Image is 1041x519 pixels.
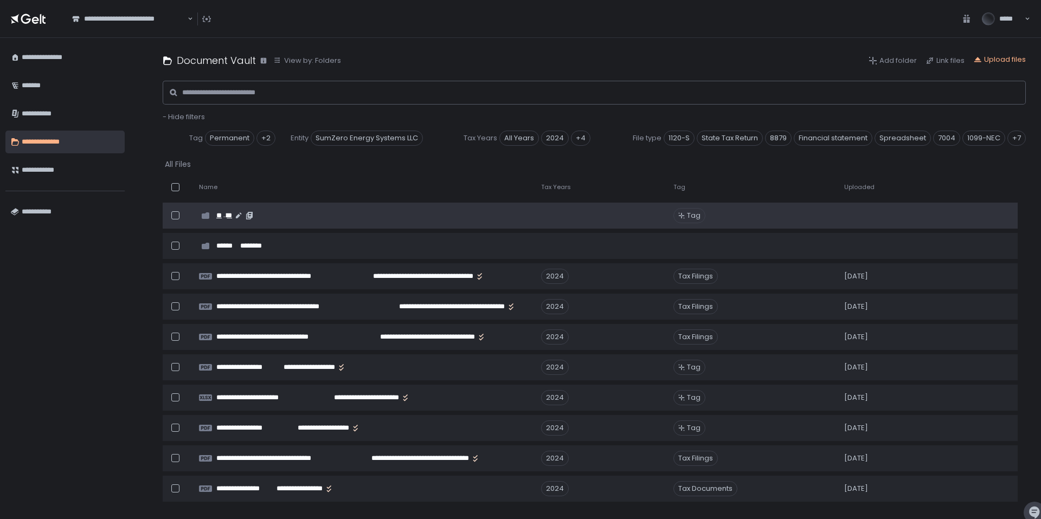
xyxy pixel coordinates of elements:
span: 2024 [541,131,569,146]
span: Tag [687,393,701,403]
span: Tag [687,423,701,433]
button: - Hide filters [163,112,205,122]
span: Uploaded [844,183,875,191]
span: 1120-S [664,131,695,146]
span: Tax Filings [673,451,718,466]
span: Tag [189,133,203,143]
span: 1099-NEC [962,131,1005,146]
span: Tag [687,362,701,372]
span: Name [199,183,217,191]
span: 8879 [765,131,792,146]
div: 2024 [541,269,569,284]
span: Tax Filings [673,269,718,284]
span: [DATE] [844,362,868,372]
span: All Years [499,131,539,146]
h1: Document Vault [177,53,256,68]
span: Tax Filings [673,329,718,345]
button: View by: Folders [273,56,341,66]
div: 2024 [541,420,569,436]
div: Search for option [65,8,193,30]
span: Tax Years [541,183,571,191]
div: 2024 [541,481,569,496]
div: 2024 [541,329,569,345]
span: File type [633,133,661,143]
span: State Tax Return [697,131,763,146]
div: 2024 [541,451,569,466]
button: Upload files [973,55,1026,64]
span: [DATE] [844,332,868,342]
span: [DATE] [844,453,868,463]
span: [DATE] [844,271,868,281]
span: Financial statement [794,131,872,146]
span: SumZero Energy Systems LLC [311,131,423,146]
div: 2024 [541,390,569,405]
span: [DATE] [844,393,868,403]
span: Tag [673,183,685,191]
span: Tax Documents [673,481,737,496]
span: Permanent [205,131,254,146]
span: [DATE] [844,302,868,312]
div: 2024 [541,299,569,314]
span: 7004 [933,131,960,146]
button: Add folder [869,56,917,66]
div: All Files [165,159,191,170]
button: Link files [926,56,965,66]
span: Spreadsheet [875,131,931,146]
span: Tax Years [464,133,497,143]
div: +2 [256,131,275,146]
div: +7 [1007,131,1026,146]
div: 2024 [541,360,569,375]
button: All Files [165,159,193,170]
span: Tax Filings [673,299,718,314]
span: [DATE] [844,423,868,433]
span: Entity [291,133,309,143]
span: Tag [687,211,701,220]
div: +4 [571,131,590,146]
span: [DATE] [844,484,868,494]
